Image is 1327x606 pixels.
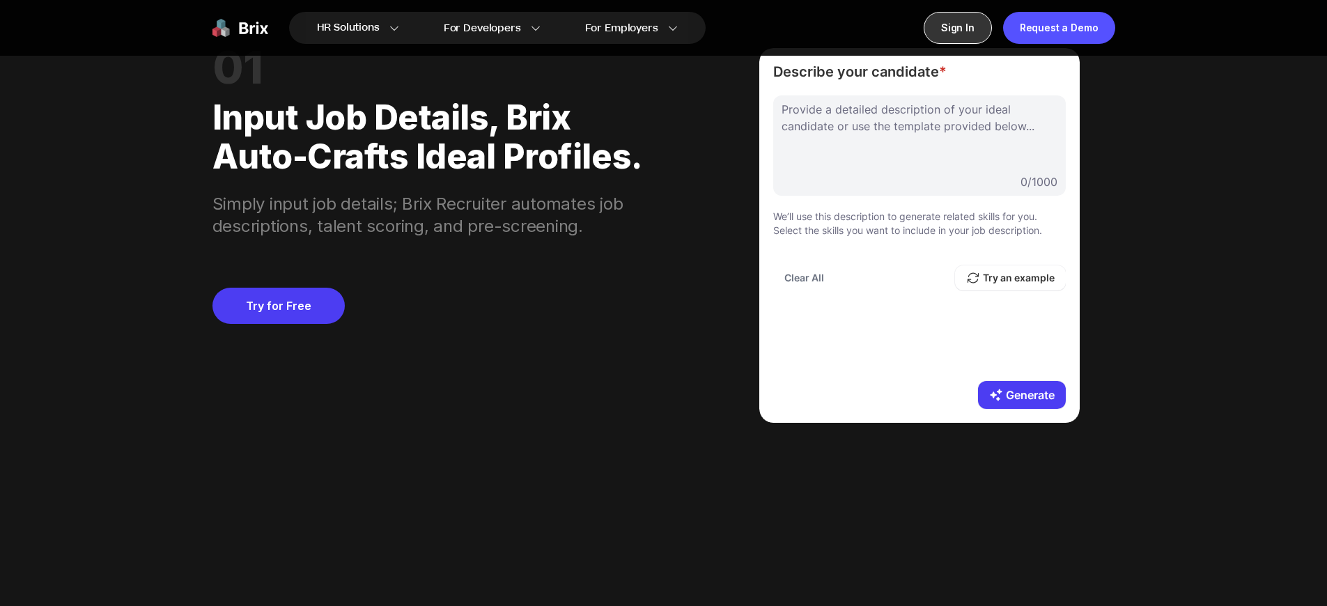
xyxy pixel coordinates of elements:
a: Request a Demo [1003,12,1115,44]
div: Input job details, Brix auto-crafts ideal profiles. [212,87,655,176]
a: Try for Free [212,288,345,324]
button: Generate [978,381,1066,409]
div: Simply input job details; Brix Recruiter automates job descriptions, talent scoring, and pre-scre... [212,176,655,238]
div: Provide a detailed description of your ideal candidate or use the template provided below... [773,95,1066,140]
div: 01 [212,48,655,87]
button: Try an example [955,265,1066,290]
p: We’ll use this description to generate related skills for you. Select the skills you want to incl... [773,210,1066,238]
span: For Developers [444,21,521,36]
span: 0 / 1000 [1021,173,1057,190]
span: Describe your candidate [773,62,1066,81]
button: Clear All [773,265,835,290]
span: HR Solutions [317,17,380,39]
a: Sign In [924,12,992,44]
span: For Employers [585,21,658,36]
